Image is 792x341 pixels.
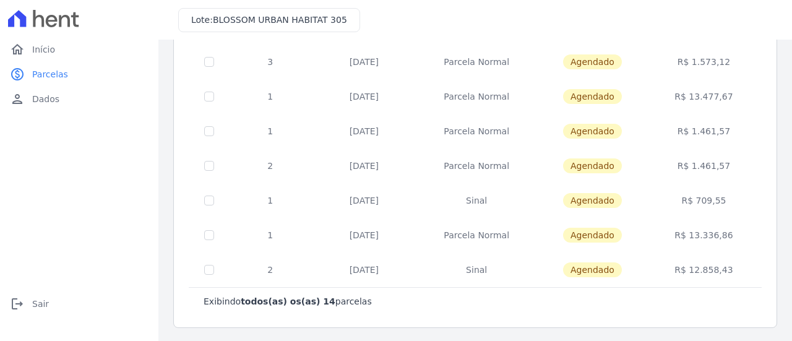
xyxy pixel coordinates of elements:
span: BLOSSOM URBAN HABITAT 305 [213,15,347,25]
span: Sair [32,298,49,310]
td: [DATE] [312,149,417,183]
p: Exibindo parcelas [204,295,372,308]
span: Agendado [563,193,622,208]
td: R$ 13.336,86 [648,218,760,253]
td: [DATE] [312,79,417,114]
td: R$ 1.461,57 [648,114,760,149]
td: [DATE] [312,114,417,149]
td: Parcela Normal [416,114,536,149]
span: Agendado [563,124,622,139]
td: R$ 1.461,57 [648,149,760,183]
span: Agendado [563,228,622,243]
span: Agendado [563,158,622,173]
i: logout [10,296,25,311]
td: Parcela Normal [416,218,536,253]
i: person [10,92,25,106]
span: Agendado [563,54,622,69]
td: Sinal [416,253,536,287]
a: logoutSair [5,291,153,316]
td: R$ 709,55 [648,183,760,218]
td: 2 [229,253,312,287]
td: Parcela Normal [416,79,536,114]
td: [DATE] [312,45,417,79]
td: [DATE] [312,218,417,253]
td: 1 [229,114,312,149]
td: [DATE] [312,253,417,287]
i: home [10,42,25,57]
i: paid [10,67,25,82]
td: Sinal [416,183,536,218]
td: 1 [229,218,312,253]
td: 2 [229,149,312,183]
td: R$ 13.477,67 [648,79,760,114]
a: homeInício [5,37,153,62]
b: todos(as) os(as) 14 [241,296,335,306]
a: personDados [5,87,153,111]
a: paidParcelas [5,62,153,87]
td: [DATE] [312,183,417,218]
td: Parcela Normal [416,45,536,79]
td: R$ 1.573,12 [648,45,760,79]
td: 3 [229,45,312,79]
h3: Lote: [191,14,347,27]
span: Agendado [563,89,622,104]
span: Agendado [563,262,622,277]
td: 1 [229,183,312,218]
td: 1 [229,79,312,114]
span: Dados [32,93,59,105]
span: Início [32,43,55,56]
span: Parcelas [32,68,68,80]
td: R$ 12.858,43 [648,253,760,287]
td: Parcela Normal [416,149,536,183]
